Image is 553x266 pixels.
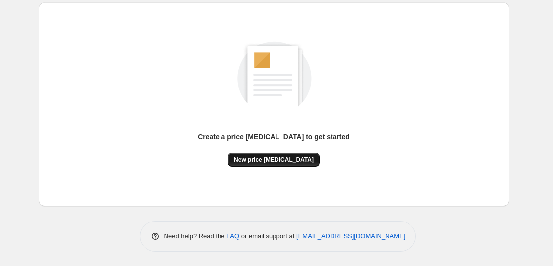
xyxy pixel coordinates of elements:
[226,232,239,240] a: FAQ
[164,232,227,240] span: Need help? Read the
[234,156,314,164] span: New price [MEDICAL_DATA]
[239,232,296,240] span: or email support at
[228,153,320,167] button: New price [MEDICAL_DATA]
[198,132,350,142] p: Create a price [MEDICAL_DATA] to get started
[296,232,405,240] a: [EMAIL_ADDRESS][DOMAIN_NAME]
